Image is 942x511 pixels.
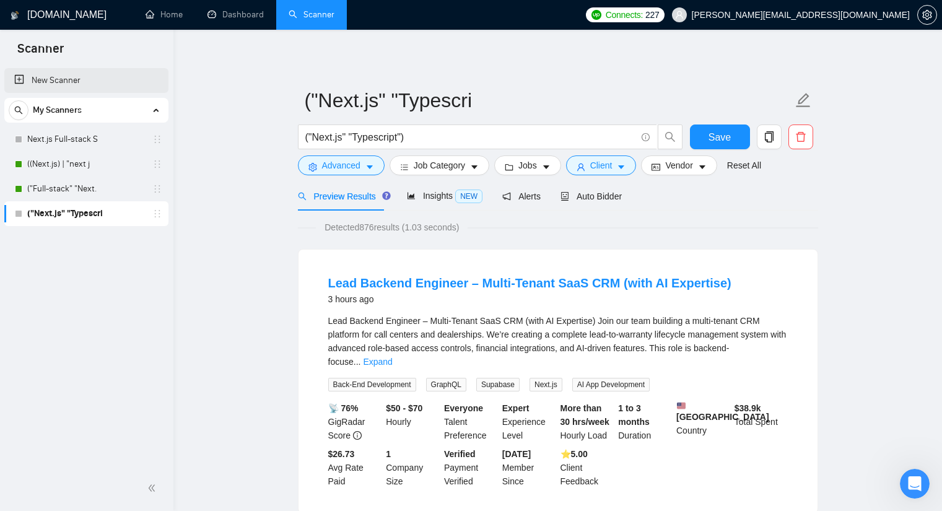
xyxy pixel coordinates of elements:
[505,162,513,172] span: folder
[577,162,585,172] span: user
[326,447,384,488] div: Avg Rate Paid
[572,378,650,391] span: AI App Development
[316,221,468,234] span: Detected 876 results (1.03 seconds)
[305,129,636,145] input: Search Freelance Jobs...
[27,127,145,152] a: Next.js Full-stack S
[616,401,674,442] div: Duration
[470,162,479,172] span: caret-down
[455,190,482,203] span: NEW
[354,357,361,367] span: ...
[328,314,788,369] div: Lead Backend Engineer – Multi-Tenant SaaS CRM (with AI Expertise) Join our team building a multi-...
[642,133,650,141] span: info-circle
[386,449,391,459] b: 1
[788,124,813,149] button: delete
[308,162,317,172] span: setting
[591,10,601,20] img: upwork-logo.png
[900,469,930,499] iframe: Intercom live chat
[502,403,530,413] b: Expert
[658,131,682,142] span: search
[328,276,731,290] a: Lead Backend Engineer – Multi-Tenant SaaS CRM (with AI Expertise)
[363,357,392,367] a: Expand
[665,159,692,172] span: Vendor
[328,449,355,459] b: $26.73
[414,159,465,172] span: Job Category
[298,192,307,201] span: search
[590,159,613,172] span: Client
[709,129,731,145] span: Save
[641,155,717,175] button: idcardVendorcaret-down
[757,131,781,142] span: copy
[674,401,732,442] div: Country
[530,378,562,391] span: Next.js
[152,184,162,194] span: holder
[735,403,761,413] b: $ 38.9k
[558,447,616,488] div: Client Feedback
[365,162,374,172] span: caret-down
[328,403,359,413] b: 📡 76%
[698,162,707,172] span: caret-down
[558,401,616,442] div: Hourly Load
[658,124,683,149] button: search
[390,155,489,175] button: barsJob Categorycaret-down
[298,155,385,175] button: settingAdvancedcaret-down
[400,162,409,172] span: bars
[494,155,561,175] button: folderJobscaret-down
[444,449,476,459] b: Verified
[381,190,392,201] div: Tooltip anchor
[298,191,387,201] span: Preview Results
[645,8,659,22] span: 227
[152,134,162,144] span: holder
[353,431,362,440] span: info-circle
[328,378,416,391] span: Back-End Development
[147,482,160,494] span: double-left
[407,191,416,200] span: area-chart
[152,209,162,219] span: holder
[795,92,811,108] span: edit
[152,159,162,169] span: holder
[652,162,660,172] span: idcard
[500,447,558,488] div: Member Since
[442,447,500,488] div: Payment Verified
[305,85,793,116] input: Scanner name...
[27,177,145,201] a: ("Full-stack" "Next.
[918,10,936,20] span: setting
[727,159,761,172] a: Reset All
[9,106,28,115] span: search
[7,40,74,66] span: Scanner
[426,378,466,391] span: GraphQL
[9,100,28,120] button: search
[33,98,82,123] span: My Scanners
[27,201,145,226] a: ("Next.js" "Typescri
[14,68,159,93] a: New Scanner
[757,124,782,149] button: copy
[386,403,422,413] b: $50 - $70
[442,401,500,442] div: Talent Preference
[207,9,264,20] a: dashboardDashboard
[560,192,569,201] span: robot
[476,378,520,391] span: Supabase
[676,401,769,422] b: [GEOGRAPHIC_DATA]
[27,152,145,177] a: ((Next.js) | "next j
[11,6,19,25] img: logo
[560,403,609,427] b: More than 30 hrs/week
[542,162,551,172] span: caret-down
[326,401,384,442] div: GigRadar Score
[677,401,686,410] img: 🇺🇸
[502,449,531,459] b: [DATE]
[560,191,622,201] span: Auto Bidder
[617,162,626,172] span: caret-down
[560,449,588,459] b: ⭐️ 5.00
[502,192,511,201] span: notification
[146,9,183,20] a: homeHome
[444,403,483,413] b: Everyone
[322,159,360,172] span: Advanced
[618,403,650,427] b: 1 to 3 months
[566,155,637,175] button: userClientcaret-down
[690,124,750,149] button: Save
[518,159,537,172] span: Jobs
[4,68,168,93] li: New Scanner
[500,401,558,442] div: Experience Level
[917,5,937,25] button: setting
[383,447,442,488] div: Company Size
[289,9,334,20] a: searchScanner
